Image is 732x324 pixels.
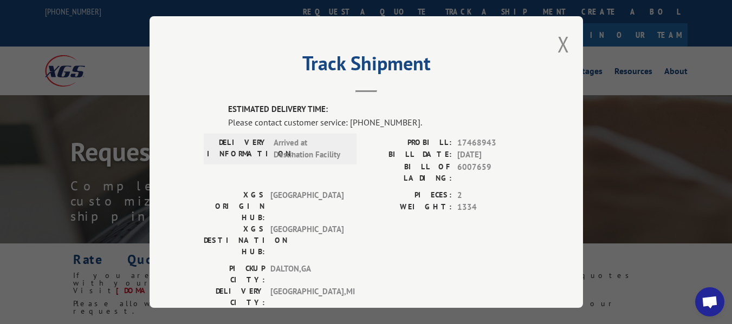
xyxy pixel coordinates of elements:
[457,137,529,149] span: 17468943
[228,103,529,116] label: ESTIMATED DELIVERY TIME:
[366,149,452,161] label: BILL DATE:
[204,263,265,286] label: PICKUP CITY:
[366,161,452,184] label: BILL OF LADING:
[228,116,529,129] div: Please contact customer service: [PHONE_NUMBER].
[558,30,569,58] button: Close modal
[457,189,529,202] span: 2
[270,263,344,286] span: DALTON , GA
[270,286,344,308] span: [GEOGRAPHIC_DATA] , MI
[366,201,452,214] label: WEIGHT:
[457,201,529,214] span: 1334
[457,149,529,161] span: [DATE]
[204,56,529,76] h2: Track Shipment
[366,189,452,202] label: PIECES:
[366,137,452,149] label: PROBILL:
[204,286,265,308] label: DELIVERY CITY:
[270,223,344,257] span: [GEOGRAPHIC_DATA]
[270,189,344,223] span: [GEOGRAPHIC_DATA]
[274,137,347,161] span: Arrived at Destination Facility
[204,223,265,257] label: XGS DESTINATION HUB:
[457,161,529,184] span: 6007659
[207,137,268,161] label: DELIVERY INFORMATION:
[204,189,265,223] label: XGS ORIGIN HUB:
[695,287,724,316] div: Open chat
